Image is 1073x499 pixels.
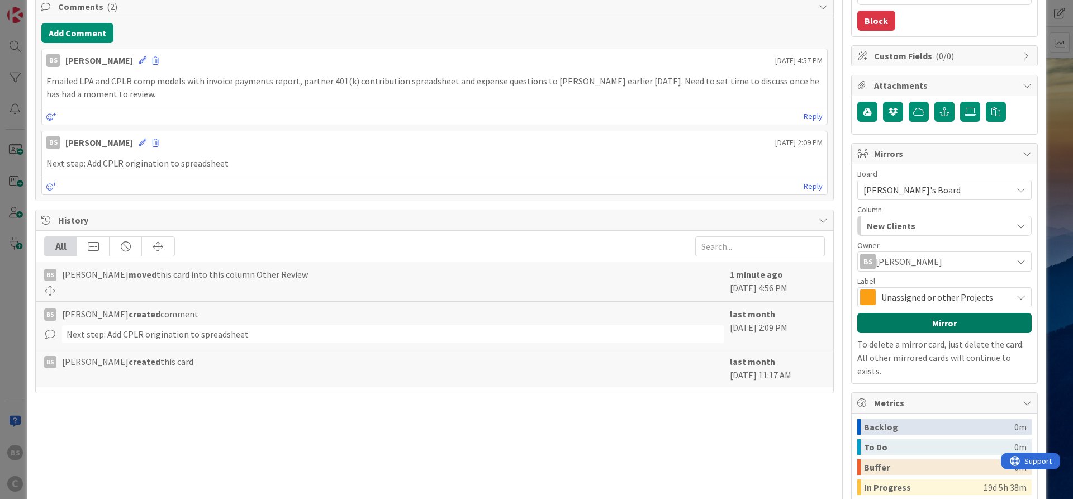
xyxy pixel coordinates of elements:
[857,277,875,285] span: Label
[936,50,954,61] span: ( 0/0 )
[695,236,825,256] input: Search...
[730,355,825,382] div: [DATE] 11:17 AM
[45,237,77,256] div: All
[46,54,60,67] div: BS
[874,49,1017,63] span: Custom Fields
[874,79,1017,92] span: Attachments
[46,157,823,170] p: Next step: Add CPLR origination to spreadsheet
[730,268,825,296] div: [DATE] 4:56 PM
[65,136,133,149] div: [PERSON_NAME]
[58,213,813,227] span: History
[867,218,915,233] span: New Clients
[864,439,1014,455] div: To Do
[857,338,1032,378] p: To delete a mirror card, just delete the card. All other mirrored cards will continue to exists.
[46,136,60,149] div: BS
[1014,439,1027,455] div: 0m
[62,325,724,343] div: Next step: Add CPLR origination to spreadsheet
[804,110,823,123] a: Reply
[65,54,133,67] div: [PERSON_NAME]
[44,269,56,281] div: BS
[44,308,56,321] div: BS
[864,459,1014,475] div: Buffer
[730,307,825,343] div: [DATE] 2:09 PM
[62,307,198,321] span: [PERSON_NAME] comment
[730,308,775,320] b: last month
[876,255,942,268] span: [PERSON_NAME]
[804,179,823,193] a: Reply
[857,241,880,249] span: Owner
[857,206,882,213] span: Column
[863,184,961,196] span: [PERSON_NAME]'s Board
[864,419,1014,435] div: Backlog
[860,254,876,269] div: BS
[129,308,160,320] b: created
[129,356,160,367] b: created
[874,396,1017,410] span: Metrics
[857,11,895,31] button: Block
[881,289,1006,305] span: Unassigned or other Projects
[23,2,51,15] span: Support
[62,355,193,368] span: [PERSON_NAME] this card
[775,55,823,66] span: [DATE] 4:57 PM
[129,269,156,280] b: moved
[857,313,1032,333] button: Mirror
[864,479,984,495] div: In Progress
[730,356,775,367] b: last month
[984,479,1027,495] div: 19d 5h 38m
[775,137,823,149] span: [DATE] 2:09 PM
[41,23,113,43] button: Add Comment
[857,216,1032,236] button: New Clients
[874,147,1017,160] span: Mirrors
[1014,419,1027,435] div: 0m
[44,356,56,368] div: BS
[107,1,117,12] span: ( 2 )
[62,268,308,281] span: [PERSON_NAME] this card into this column Other Review
[857,170,877,178] span: Board
[730,269,783,280] b: 1 minute ago
[46,75,823,100] p: Emailed LPA and CPLR comp models with invoice payments report, partner 401(k) contribution spread...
